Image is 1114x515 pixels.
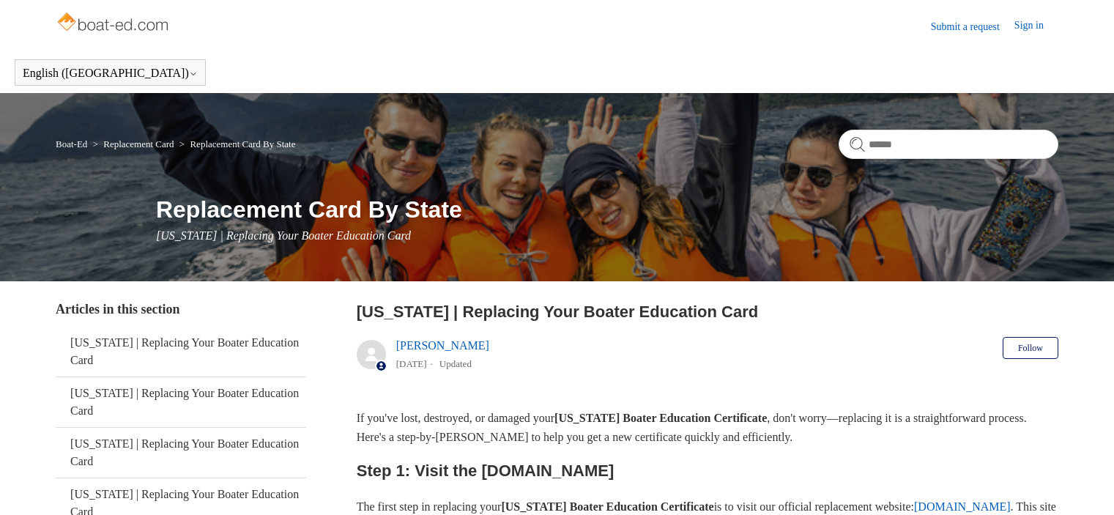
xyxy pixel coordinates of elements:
a: Submit a request [931,19,1014,34]
h2: Ohio | Replacing Your Boater Education Card [357,300,1058,324]
button: English ([GEOGRAPHIC_DATA]) [23,67,198,80]
p: If you've lost, destroyed, or damaged your , don't worry—replacing it is a straightforward proces... [357,409,1058,446]
strong: [US_STATE] Boater Education Certificate [554,412,767,424]
a: Boat-Ed [56,138,87,149]
h1: Replacement Card By State [156,192,1058,227]
a: [DOMAIN_NAME] [914,500,1011,513]
span: [US_STATE] | Replacing Your Boater Education Card [156,229,411,242]
strong: [US_STATE] Boater Education Certificate [501,500,713,513]
a: [US_STATE] | Replacing Your Boater Education Card [56,428,306,478]
a: Replacement Card By State [190,138,295,149]
img: Boat-Ed Help Center home page [56,9,172,38]
li: Updated [439,358,472,369]
li: Replacement Card By State [177,138,296,149]
button: Follow Article [1003,337,1058,359]
a: Replacement Card [103,138,174,149]
a: [PERSON_NAME] [396,339,489,352]
input: Search [839,130,1058,159]
a: [US_STATE] | Replacing Your Boater Education Card [56,327,306,377]
div: Chat Support [1020,466,1104,504]
li: Replacement Card [90,138,177,149]
time: 05/22/2024, 11:45 [396,358,427,369]
a: [US_STATE] | Replacing Your Boater Education Card [56,377,306,427]
h2: Step 1: Visit the [DOMAIN_NAME] [357,458,1058,483]
li: Boat-Ed [56,138,90,149]
a: Sign in [1014,18,1058,35]
span: Articles in this section [56,302,179,316]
